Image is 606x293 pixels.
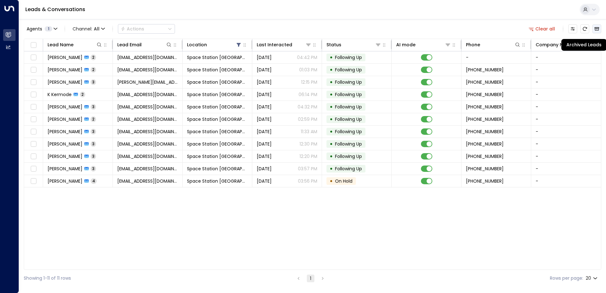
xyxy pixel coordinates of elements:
span: Callum Bryan [48,54,82,61]
div: Company Name [536,41,573,49]
span: Agents [27,27,42,31]
span: cossiebcfc@yahoo.co.uk [117,116,178,122]
td: - [531,76,601,88]
div: Company Name [536,41,591,49]
span: +447584023745 [466,153,504,160]
span: Space Station Solihull [187,91,248,98]
div: Lead Name [48,41,74,49]
span: +447539005585 [466,128,504,135]
span: Following Up [335,54,362,61]
p: 02:59 PM [298,116,317,122]
button: Customize [568,24,577,33]
span: Oct 08, 2025 [257,91,272,98]
span: Space Station Solihull [187,178,248,184]
div: • [330,114,333,125]
p: 11:33 AM [301,128,317,135]
span: Following Up [335,128,362,135]
div: Location [187,41,242,49]
span: Following Up [335,67,362,73]
span: Following Up [335,141,362,147]
span: Channel: [70,24,107,33]
span: Katie Baldock [48,104,82,110]
div: AI mode [396,41,451,49]
td: - [531,64,601,76]
div: • [330,176,333,186]
span: +447810501051 [466,141,504,147]
a: Leads & Conversations [25,6,85,13]
span: Karen Johnson [48,178,82,184]
span: Toggle select row [29,66,37,74]
span: cjafisher@hotmail.co.uk [117,166,178,172]
span: 2 [80,92,85,97]
span: Ian Casewell [48,141,82,147]
span: sai4ever99@gmail.com [117,128,178,135]
p: 04:32 PM [298,104,317,110]
div: Phone [466,41,521,49]
span: 4 [91,178,97,184]
div: AI mode [396,41,416,49]
p: 12:15 PM [301,79,317,85]
span: Toggle select all [29,41,37,49]
span: Space Station Solihull [187,67,248,73]
td: - [531,126,601,138]
span: 2 [91,67,96,72]
span: Toggle select row [29,91,37,99]
span: On Hold [335,178,352,184]
span: rycyhyt@gmail.com [117,153,178,160]
div: • [330,64,333,75]
label: Rows per page: [550,275,583,282]
span: 2 [91,55,96,60]
span: Oct 05, 2025 [257,166,272,172]
span: callumbryan15@googlemail.com [117,54,178,61]
span: Oct 06, 2025 [257,141,272,147]
span: hello@karennjohnson.co.uk [117,178,178,184]
div: Last Interacted [257,41,292,49]
div: • [330,163,333,174]
span: Oct 07, 2025 [257,128,272,135]
span: Space Station Solihull [187,104,248,110]
p: 03:56 PM [298,178,317,184]
div: Phone [466,41,480,49]
span: +447762786936 [466,67,504,73]
div: • [330,126,333,137]
span: Space Station Solihull [187,141,248,147]
td: - [531,113,601,125]
span: Toggle select row [29,153,37,160]
td: - [531,150,601,162]
div: Lead Email [117,41,172,49]
span: Following Up [335,79,362,85]
span: James Weller [48,79,82,85]
span: jim-weller@outlook.com [117,79,178,85]
p: 04:42 PM [297,54,317,61]
span: +447852798549 [466,104,504,110]
nav: pagination navigation [294,274,327,282]
span: James Oliver [48,67,82,73]
span: Following Up [335,116,362,122]
span: Toggle select row [29,165,37,173]
span: j.oliver1964@yahoo.co.uk [117,67,178,73]
div: Lead Name [48,41,102,49]
span: Toggle select row [29,115,37,123]
span: +447500535001 [466,178,504,184]
span: Toggle select row [29,103,37,111]
span: +447561295368 [466,79,504,85]
div: 20 [586,274,599,283]
span: Space Station Solihull [187,79,248,85]
span: Following Up [335,91,362,98]
span: Sai Govindaraju [48,128,82,135]
p: 12:30 PM [300,141,317,147]
td: - [531,101,601,113]
span: +447827157358 [466,116,504,122]
div: • [330,89,333,100]
span: John Costello [48,116,82,122]
div: Status [326,41,381,49]
td: - [531,88,601,101]
span: katie.baldock91@hotmail.co.uk [117,104,178,110]
span: Oct 07, 2025 [257,116,272,122]
td: - [531,51,601,63]
td: - [461,51,531,63]
span: Space Station Solihull [187,116,248,122]
div: • [330,151,333,162]
span: Space Station Solihull [187,54,248,61]
div: Button group with a nested menu [118,24,175,34]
